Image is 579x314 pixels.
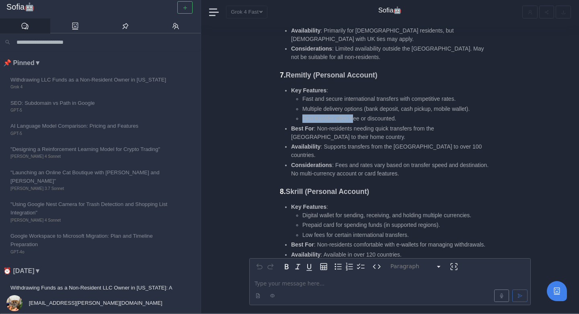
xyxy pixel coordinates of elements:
[286,71,378,79] strong: Remitly (Personal Account)
[291,161,493,178] li: : Fees and rates vary based on transfer speed and destination. No multi-currency account or card ...
[291,45,332,52] strong: Considerations
[291,27,493,43] li: : Primarily for [DEMOGRAPHIC_DATA] residents, but [DEMOGRAPHIC_DATA] with UK ties may apply.
[10,283,172,301] span: Withdrawing Funds as a Non-Resident LLC Owner in [US_STATE]: A Legal Guide
[291,203,493,239] li: :
[286,188,369,196] strong: Skrill (Personal Account)
[333,261,366,272] div: toggle group
[3,266,201,276] li: ⏰ [DATE] ▼
[304,261,315,272] button: Underline
[10,249,172,255] span: GPT-4o
[6,2,194,12] a: Sofia🤖
[371,261,382,272] button: Inline code format
[250,275,530,305] div: editable markdown
[291,125,314,132] strong: Best For
[302,231,493,239] li: Low fees for certain international transfers.
[291,204,326,210] strong: Key Features
[27,300,162,306] span: [EMAIL_ADDRESS][PERSON_NAME][DOMAIN_NAME]
[291,87,326,94] strong: Key Features
[291,251,493,259] li: : Available in over 120 countries.
[344,261,355,272] button: Numbered list
[302,114,493,123] li: First transfer often free or discounted.
[291,143,493,159] li: : Supports transfers from the [GEOGRAPHIC_DATA] to over 100 countries.
[10,217,172,224] span: [PERSON_NAME] 4 Sonnet
[291,241,493,249] li: : Non-residents comfortable with e-wallets for managing withdrawals.
[302,105,493,113] li: Multiple delivery options (bank deposit, cash pickup, mobile wallet).
[292,261,304,272] button: Italic
[10,186,172,192] span: [PERSON_NAME] 3.7 Sonnet
[10,130,172,137] span: GPT-5
[333,261,344,272] button: Bulleted list
[13,37,196,48] input: Search conversations
[291,45,493,61] li: : Limited availability outside the [GEOGRAPHIC_DATA]. May not be suitable for all non-residents.
[302,211,493,220] li: Digital wallet for sending, receiving, and holding multiple currencies.
[10,122,172,130] span: AI Language Model Comparison: Pricing and Features
[280,188,493,196] h3: 8.
[280,71,493,80] h3: 7.
[387,261,445,272] button: Block type
[378,6,402,14] h4: Sofia🤖
[10,153,172,160] span: [PERSON_NAME] 4 Sonnet
[291,241,314,248] strong: Best For
[291,251,320,258] strong: Availability
[10,99,172,107] span: SEO: Subdomain vs Path in Google
[10,145,172,153] span: "Designing a Reinforcement Learning Model for Crypto Trading"
[10,75,172,84] span: Withdrawing LLC Funds as a Non-Resident Owner in [US_STATE]
[355,261,366,272] button: Check list
[10,107,172,114] span: GPT-5
[291,143,320,150] strong: Availability
[291,27,320,34] strong: Availability
[291,124,493,141] li: : Non-residents needing quick transfers from the [GEOGRAPHIC_DATA] to their home country.
[281,261,292,272] button: Bold
[291,86,493,123] li: :
[10,84,172,90] span: Grok 4
[10,168,172,186] span: "Launching an Online Cat Boutique with [PERSON_NAME] and [PERSON_NAME]"
[10,232,172,249] span: Google Workspace to Microsoft Migration: Plan and Timeline Preparation
[10,200,172,217] span: "Using Google Nest Camera for Trash Detection and Shopping List Integration"
[3,58,201,68] li: 📌 Pinned ▼
[302,221,493,229] li: Prepaid card for spending funds (in supported regions).
[302,95,493,103] li: Fast and secure international transfers with competitive rates.
[291,162,332,168] strong: Considerations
